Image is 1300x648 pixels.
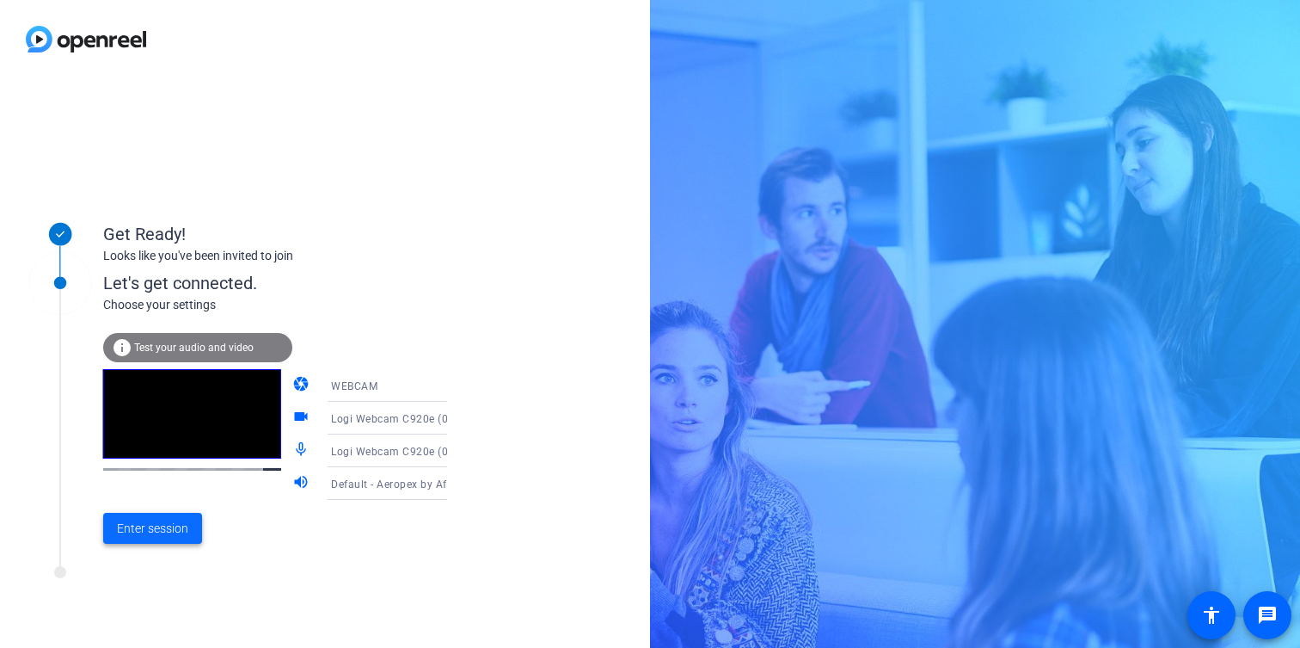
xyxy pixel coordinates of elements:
[1257,605,1278,626] mat-icon: message
[292,375,313,396] mat-icon: camera
[292,473,313,494] mat-icon: volume_up
[292,408,313,429] mat-icon: videocam
[103,513,202,544] button: Enter session
[103,270,482,296] div: Let's get connected.
[134,342,254,354] span: Test your audio and video
[292,441,313,461] mat-icon: mic_none
[103,247,447,265] div: Looks like you've been invited to join
[331,380,377,392] span: WEBCAM
[103,296,482,314] div: Choose your settings
[117,520,188,538] span: Enter session
[331,477,550,491] span: Default - Aeropex by AfterShokz (Bluetooth)
[331,444,500,458] span: Logi Webcam C920e (046d:08e7)
[331,411,500,425] span: Logi Webcam C920e (046d:08e7)
[1201,605,1222,626] mat-icon: accessibility
[103,221,447,247] div: Get Ready!
[112,337,132,358] mat-icon: info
